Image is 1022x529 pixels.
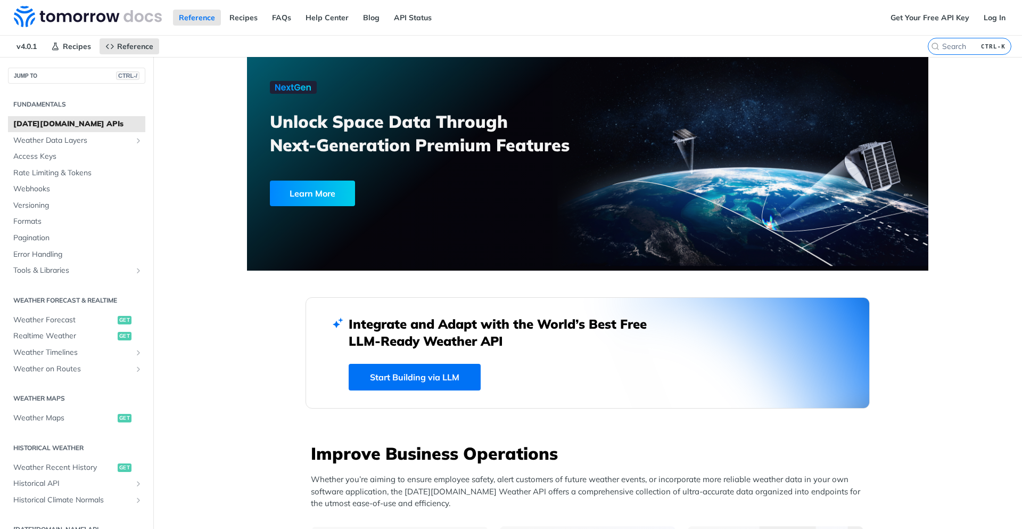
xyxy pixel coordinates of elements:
a: Help Center [300,10,355,26]
span: Reference [117,42,153,51]
a: Weather Mapsget [8,410,145,426]
span: Recipes [63,42,91,51]
a: Formats [8,214,145,230]
a: FAQs [266,10,297,26]
span: v4.0.1 [11,38,43,54]
span: Rate Limiting & Tokens [13,168,143,178]
a: API Status [388,10,438,26]
img: Tomorrow.io Weather API Docs [14,6,162,27]
h2: Weather Forecast & realtime [8,296,145,305]
span: Tools & Libraries [13,265,131,276]
span: Weather Timelines [13,347,131,358]
a: Access Keys [8,149,145,165]
a: Get Your Free API Key [885,10,975,26]
a: Rate Limiting & Tokens [8,165,145,181]
a: Blog [357,10,385,26]
a: [DATE][DOMAIN_NAME] APIs [8,116,145,132]
span: Historical API [13,478,131,489]
span: Weather on Routes [13,364,131,375]
a: Learn More [270,181,533,206]
span: Weather Recent History [13,462,115,473]
span: Weather Maps [13,413,115,424]
a: Historical APIShow subpages for Historical API [8,476,145,492]
a: Reference [173,10,221,26]
h2: Historical Weather [8,443,145,453]
button: Show subpages for Tools & Libraries [134,266,143,275]
span: get [118,332,131,340]
span: Webhooks [13,184,143,194]
h2: Weather Maps [8,394,145,403]
a: Error Handling [8,247,145,263]
a: Weather on RoutesShow subpages for Weather on Routes [8,361,145,377]
a: Weather Recent Historyget [8,460,145,476]
a: Start Building via LLM [349,364,481,390]
a: Reference [100,38,159,54]
span: Error Handling [13,249,143,260]
a: Recipes [224,10,263,26]
a: Weather Forecastget [8,312,145,328]
img: NextGen [270,81,317,94]
span: [DATE][DOMAIN_NAME] APIs [13,119,143,129]
h3: Improve Business Operations [311,442,870,465]
a: Weather TimelinesShow subpages for Weather Timelines [8,345,145,361]
span: Versioning [13,200,143,211]
a: Historical Climate NormalsShow subpages for Historical Climate Normals [8,492,145,508]
a: Webhooks [8,181,145,197]
span: Historical Climate Normals [13,495,131,506]
span: Formats [13,216,143,227]
a: Recipes [45,38,97,54]
span: Realtime Weather [13,331,115,341]
button: JUMP TOCTRL-/ [8,68,145,84]
h2: Integrate and Adapt with the World’s Best Free LLM-Ready Weather API [349,315,663,349]
button: Show subpages for Weather Data Layers [134,136,143,145]
button: Show subpages for Historical API [134,479,143,488]
span: get [118,316,131,324]
button: Show subpages for Weather on Routes [134,365,143,373]
h2: Fundamentals [8,100,145,109]
span: Pagination [13,233,143,243]
span: Access Keys [13,151,143,162]
kbd: CTRL-K [978,41,1008,52]
a: Realtime Weatherget [8,328,145,344]
span: Weather Forecast [13,315,115,325]
span: get [118,414,131,422]
span: get [118,463,131,472]
button: Show subpages for Historical Climate Normals [134,496,143,504]
p: Whether you’re aiming to ensure employee safety, alert customers of future weather events, or inc... [311,474,870,510]
span: Weather Data Layers [13,135,131,146]
svg: Search [931,42,939,51]
a: Tools & LibrariesShow subpages for Tools & Libraries [8,263,145,279]
a: Pagination [8,230,145,246]
a: Versioning [8,198,145,214]
button: Show subpages for Weather Timelines [134,348,143,357]
div: Learn More [270,181,355,206]
a: Log In [978,10,1011,26]
a: Weather Data LayersShow subpages for Weather Data Layers [8,133,145,149]
h3: Unlock Space Data Through Next-Generation Premium Features [270,110,599,157]
span: CTRL-/ [116,71,139,80]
